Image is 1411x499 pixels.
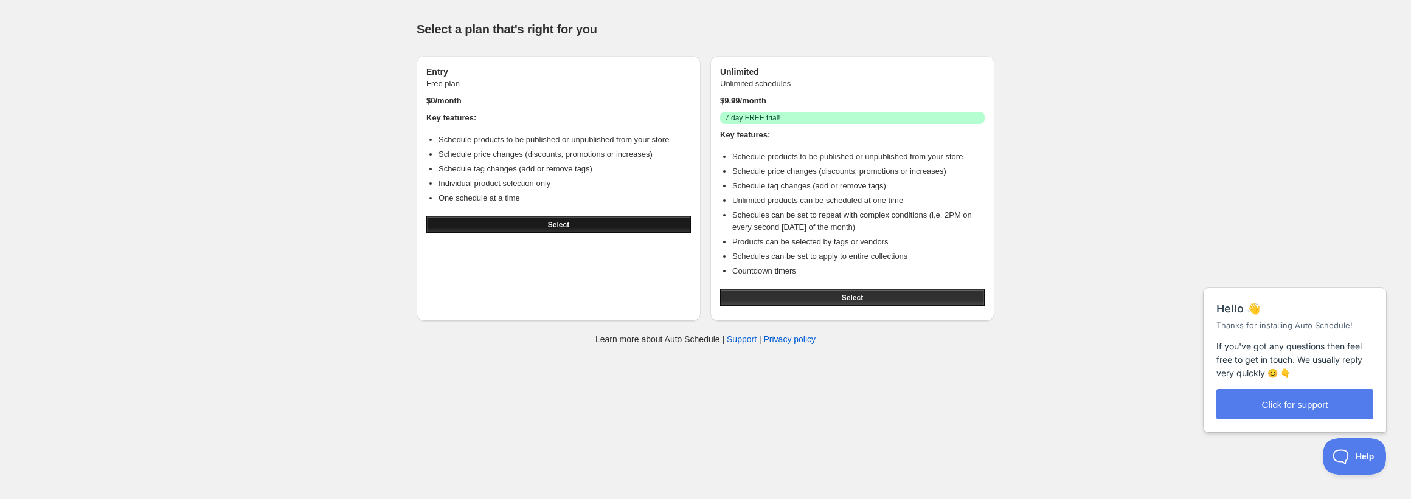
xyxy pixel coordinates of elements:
[720,289,985,306] button: Select
[595,333,816,345] p: Learn more about Auto Schedule | |
[720,95,985,107] p: $ 9.99 /month
[426,216,691,233] button: Select
[426,78,691,90] p: Free plan
[732,265,985,277] li: Countdown timers
[1323,438,1387,475] iframe: Help Scout Beacon - Open
[764,334,816,344] a: Privacy policy
[426,66,691,78] h3: Entry
[439,148,691,160] li: Schedule price changes (discounts, promotions or increases)
[720,66,985,78] h3: Unlimited
[720,78,985,90] p: Unlimited schedules
[727,334,757,344] a: Support
[439,177,691,190] li: Individual product selection only
[548,220,569,230] span: Select
[732,165,985,177] li: Schedule price changes (discounts, promotions or increases)
[732,209,985,233] li: Schedules can be set to repeat with complex conditions (i.e. 2PM on every second [DATE] of the mo...
[725,113,780,123] span: 7 day FREE trial!
[720,129,985,141] h4: Key features:
[732,151,985,163] li: Schedule products to be published or unpublished from your store
[732,250,985,263] li: Schedules can be set to apply to entire collections
[732,180,985,192] li: Schedule tag changes (add or remove tags)
[439,163,691,175] li: Schedule tag changes (add or remove tags)
[732,194,985,207] li: Unlimited products can be scheduled at one time
[842,293,863,303] span: Select
[1198,258,1393,438] iframe: Help Scout Beacon - Messages and Notifications
[439,192,691,204] li: One schedule at a time
[426,95,691,107] p: $ 0 /month
[439,134,691,146] li: Schedule products to be published or unpublished from your store
[417,22,994,36] h1: Select a plan that's right for you
[426,112,691,124] h4: Key features:
[732,236,985,248] li: Products can be selected by tags or vendors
